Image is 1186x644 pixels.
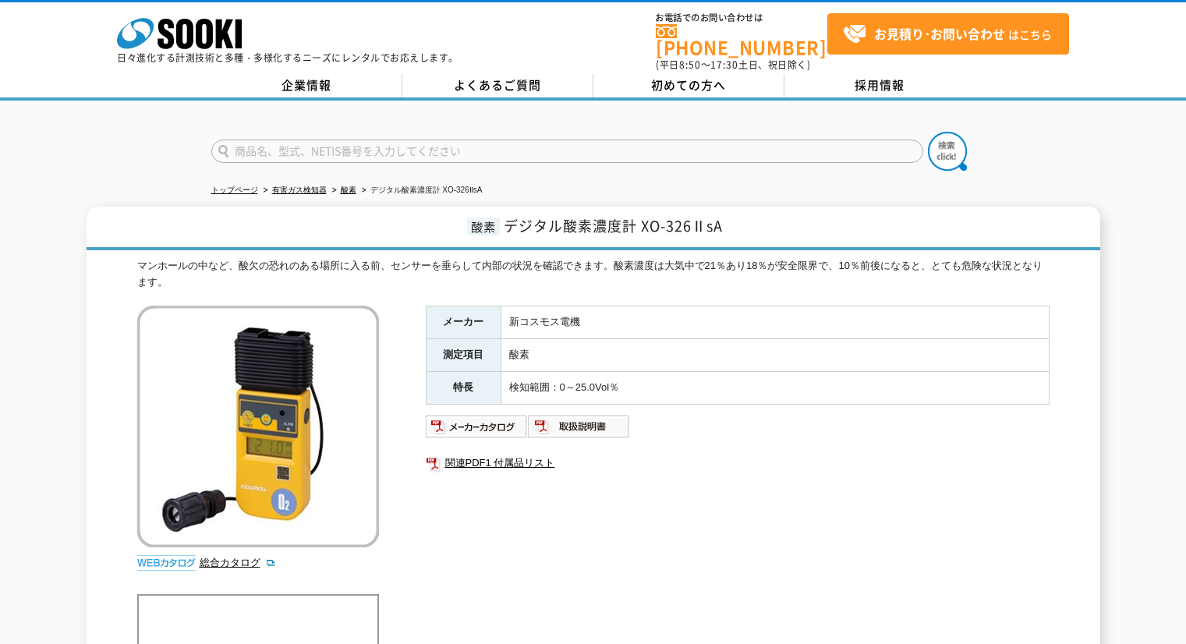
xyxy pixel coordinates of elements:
img: 取扱説明書 [528,414,630,439]
img: btn_search.png [928,132,967,171]
span: はこちら [843,23,1052,46]
div: マンホールの中など、酸欠の恐れのある場所に入る前、センサーを垂らして内部の状況を確認できます。酸素濃度は大気中で21％あり18％が安全限界で、10％前後になると、とても危険な状況となります。 [137,258,1050,291]
span: 酸素 [467,218,500,235]
img: メーカーカタログ [426,414,528,439]
span: お電話でのお問い合わせは [656,13,827,23]
a: 企業情報 [211,74,402,97]
strong: お見積り･お問い合わせ [874,24,1005,43]
a: お見積り･お問い合わせはこちら [827,13,1069,55]
th: 測定項目 [426,339,501,372]
th: 特長 [426,372,501,405]
a: [PHONE_NUMBER] [656,24,827,56]
th: メーカー [426,306,501,339]
td: 新コスモス電機 [501,306,1049,339]
a: 採用情報 [784,74,975,97]
img: デジタル酸素濃度計 XO-326ⅡsA [137,306,379,547]
p: 日々進化する計測技術と多種・多様化するニーズにレンタルでお応えします。 [117,53,458,62]
a: トップページ [211,186,258,194]
img: webカタログ [137,555,196,571]
span: 17:30 [710,58,738,72]
li: デジタル酸素濃度計 XO-326ⅡsA [359,182,483,199]
a: 取扱説明書 [528,424,630,436]
a: 関連PDF1 付属品リスト [426,453,1050,473]
span: 初めての方へ [651,76,726,94]
a: 初めての方へ [593,74,784,97]
a: 酸素 [341,186,356,194]
td: 検知範囲：0～25.0Vol％ [501,372,1049,405]
a: 有害ガス検知器 [272,186,327,194]
a: 総合カタログ [200,557,276,568]
span: デジタル酸素濃度計 XO-326ⅡsA [504,215,723,236]
a: メーカーカタログ [426,424,528,436]
a: よくあるご質問 [402,74,593,97]
td: 酸素 [501,339,1049,372]
input: 商品名、型式、NETIS番号を入力してください [211,140,923,163]
span: 8:50 [679,58,701,72]
span: (平日 ～ 土日、祝日除く) [656,58,810,72]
